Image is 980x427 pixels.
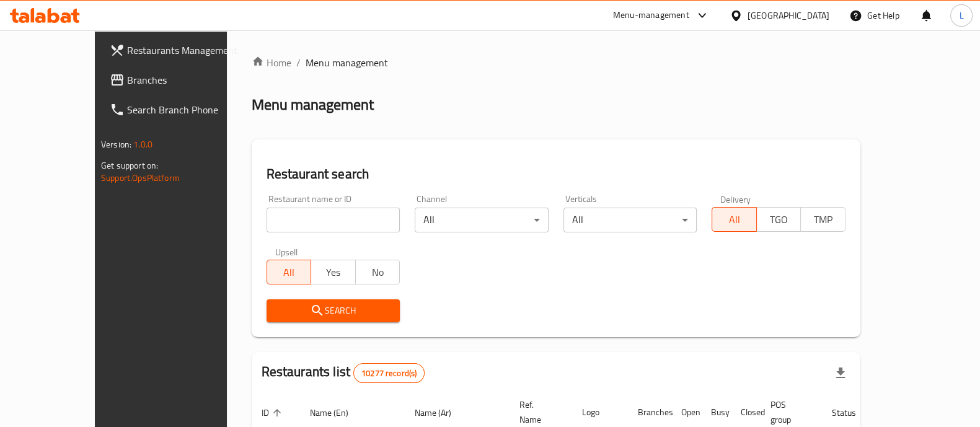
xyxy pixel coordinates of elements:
[262,405,285,420] span: ID
[276,303,391,319] span: Search
[272,263,307,281] span: All
[127,73,249,87] span: Branches
[353,363,425,383] div: Total records count
[717,211,752,229] span: All
[355,260,400,284] button: No
[832,405,872,420] span: Status
[127,43,249,58] span: Restaurants Management
[959,9,963,22] span: L
[712,207,757,232] button: All
[262,363,425,383] h2: Restaurants list
[756,207,801,232] button: TGO
[306,55,388,70] span: Menu management
[252,95,374,115] h2: Menu management
[101,136,131,152] span: Version:
[748,9,829,22] div: [GEOGRAPHIC_DATA]
[267,260,312,284] button: All
[310,405,364,420] span: Name (En)
[100,95,258,125] a: Search Branch Phone
[101,170,180,186] a: Support.OpsPlatform
[127,102,249,117] span: Search Branch Phone
[800,207,845,232] button: TMP
[296,55,301,70] li: /
[806,211,841,229] span: TMP
[311,260,356,284] button: Yes
[720,195,751,203] label: Delivery
[519,397,557,427] span: Ref. Name
[267,208,400,232] input: Search for restaurant name or ID..
[252,55,291,70] a: Home
[252,55,860,70] nav: breadcrumb
[354,368,424,379] span: 10277 record(s)
[826,358,855,388] div: Export file
[267,165,845,183] h2: Restaurant search
[133,136,152,152] span: 1.0.0
[316,263,351,281] span: Yes
[101,157,158,174] span: Get support on:
[100,65,258,95] a: Branches
[613,8,689,23] div: Menu-management
[100,35,258,65] a: Restaurants Management
[762,211,797,229] span: TGO
[267,299,400,322] button: Search
[770,397,807,427] span: POS group
[415,208,549,232] div: All
[563,208,697,232] div: All
[415,405,467,420] span: Name (Ar)
[275,247,298,256] label: Upsell
[361,263,395,281] span: No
